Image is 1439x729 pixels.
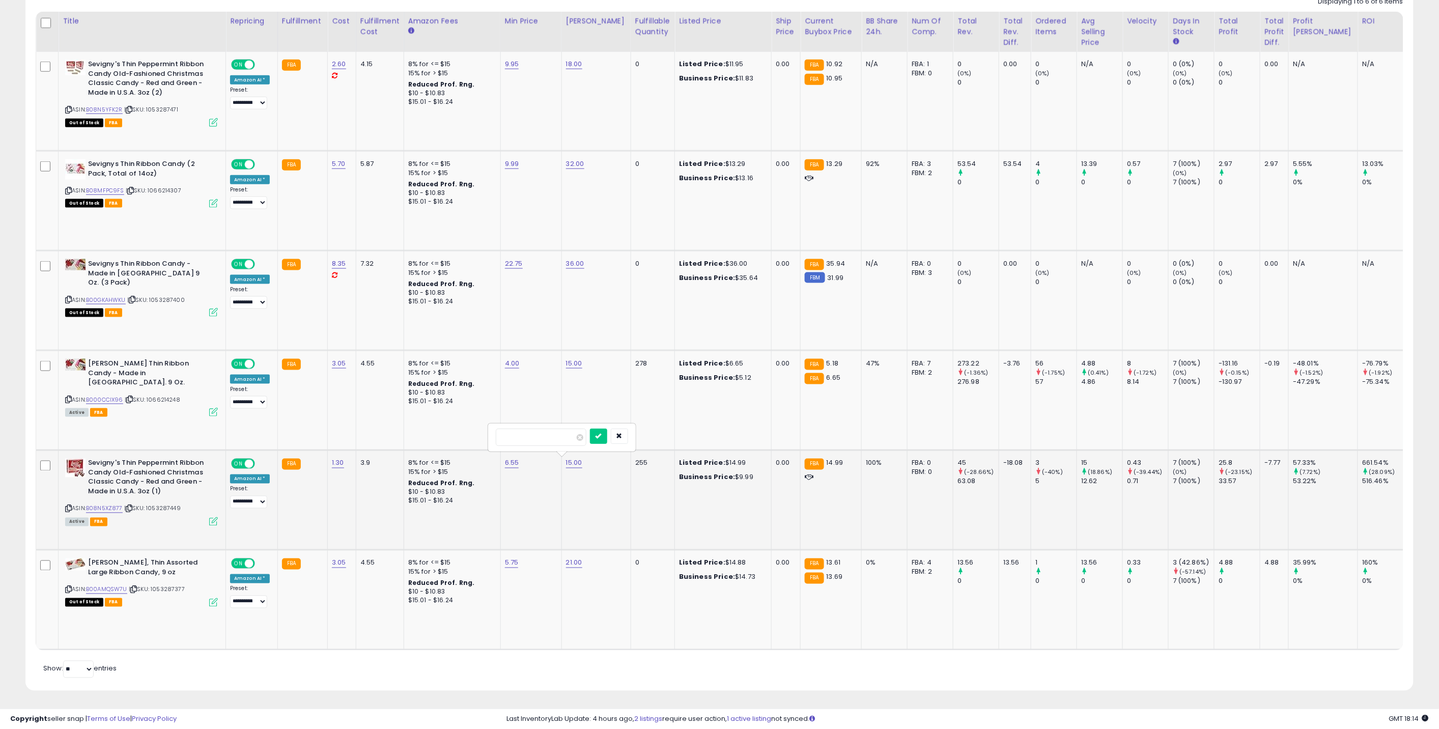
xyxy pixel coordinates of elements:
[1219,277,1260,287] div: 0
[408,98,493,106] div: $15.01 - $16.24
[866,159,899,169] div: 92%
[1219,78,1260,87] div: 0
[1035,259,1077,268] div: 0
[1173,259,1214,268] div: 0 (0%)
[776,60,793,69] div: 0.00
[65,408,89,417] span: All listings currently available for purchase on Amazon
[679,259,725,268] b: Listed Price:
[1173,169,1187,177] small: (0%)
[912,60,945,69] div: FBA: 1
[65,309,103,317] span: All listings that are currently out of stock and unavailable for purchase on Amazon
[408,268,493,277] div: 15% for > $15
[253,460,270,468] span: OFF
[679,16,767,26] div: Listed Price
[360,16,400,37] div: Fulfillment Cost
[1035,459,1077,468] div: 3
[230,275,270,284] div: Amazon AI *
[408,379,475,388] b: Reduced Prof. Rng.
[1369,369,1393,377] small: (-1.92%)
[282,60,301,71] small: FBA
[679,173,735,183] b: Business Price:
[360,359,396,368] div: 4.55
[679,60,764,69] div: $11.95
[65,159,86,180] img: 418tehFx2zL._SL40_.jpg
[957,277,999,287] div: 0
[132,714,177,723] a: Privacy Policy
[232,61,245,69] span: ON
[282,359,301,370] small: FBA
[776,359,793,368] div: 0.00
[1081,16,1118,48] div: Avg Selling Price
[1173,178,1214,187] div: 7 (100%)
[679,74,764,83] div: $11.83
[1219,159,1260,169] div: 2.97
[805,74,824,85] small: FBA
[964,369,988,377] small: (-1.36%)
[866,359,899,368] div: 47%
[105,119,122,127] span: FBA
[1035,269,1050,277] small: (0%)
[1225,468,1252,476] small: (-23.15%)
[1219,459,1260,468] div: 25.8
[127,296,185,304] span: | SKU: 1053287400
[1127,16,1164,26] div: Velocity
[635,159,667,169] div: 0
[282,16,323,26] div: Fulfillment
[776,259,793,268] div: 0.00
[1362,259,1396,268] div: N/A
[1362,377,1403,386] div: -75.34%
[1264,60,1281,69] div: 0.00
[827,458,843,468] span: 14.99
[566,358,582,369] a: 15.00
[805,459,824,470] small: FBA
[1081,359,1122,368] div: 4.88
[1127,269,1141,277] small: (0%)
[1035,277,1077,287] div: 0
[1042,468,1063,476] small: (-40%)
[90,408,107,417] span: FBA
[635,359,667,368] div: 278
[805,60,824,71] small: FBA
[776,459,793,468] div: 0.00
[1127,159,1168,169] div: 0.57
[635,60,667,69] div: 0
[332,558,346,568] a: 3.05
[332,358,346,369] a: 3.05
[65,259,218,316] div: ASIN:
[86,585,127,594] a: B00AMQSW7U
[679,73,735,83] b: Business Price:
[964,468,994,476] small: (-28.66%)
[827,159,843,169] span: 13.29
[679,459,764,468] div: $14.99
[408,368,493,377] div: 15% for > $15
[1035,477,1077,486] div: 5
[332,458,344,468] a: 1.30
[232,460,245,468] span: ON
[232,160,245,169] span: ON
[1003,259,1023,268] div: 0.00
[1219,69,1233,77] small: (0%)
[1134,369,1156,377] small: (-1.72%)
[1173,468,1187,476] small: (0%)
[1219,178,1260,187] div: 0
[505,159,519,169] a: 9.99
[408,289,493,297] div: $10 - $10.83
[679,373,764,382] div: $5.12
[566,159,584,169] a: 32.00
[912,69,945,78] div: FBM: 0
[827,73,843,83] span: 10.95
[63,16,221,26] div: Title
[827,59,843,69] span: 10.92
[88,259,212,290] b: Sevignys Thin Ribbon Candy - Made in [GEOGRAPHIC_DATA] 9 Oz. (3 Pack)
[86,504,123,513] a: B08N5XZ877
[1173,69,1187,77] small: (0%)
[88,159,212,181] b: Sevignys Thin Ribbon Candy (2 Pack, Total of 14oz)
[1035,69,1050,77] small: (0%)
[1173,277,1214,287] div: 0 (0%)
[1362,359,1403,368] div: -76.79%
[827,373,841,382] span: 6.65
[827,259,845,268] span: 35.94
[1264,159,1281,169] div: 2.97
[1173,269,1187,277] small: (0%)
[776,16,796,37] div: Ship Price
